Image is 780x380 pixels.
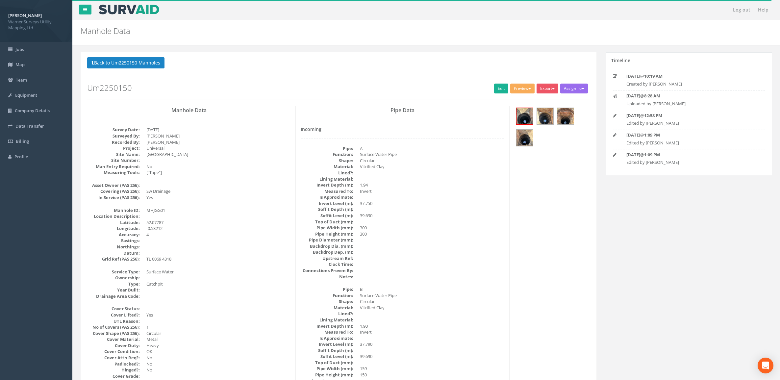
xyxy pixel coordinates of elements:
dd: [GEOGRAPHIC_DATA] [146,151,290,158]
strong: [DATE] [626,93,640,99]
dd: TL 0069 4318 [146,256,290,262]
dd: Vitrified Clay [360,164,504,170]
dt: Northings: [87,244,140,250]
dd: B [360,286,504,292]
dt: Is Approximate: [301,335,353,342]
dd: Circular [146,330,290,337]
dd: 1 [146,324,290,330]
dt: Site Number: [87,157,140,164]
dd: 39.690 [360,353,504,360]
dt: Function: [301,292,353,299]
strong: [DATE] [626,113,640,118]
dt: Invert Depth (m): [301,182,353,188]
dt: Longitude: [87,225,140,232]
p: @ [626,152,752,158]
dt: Recorded By: [87,139,140,145]
dt: Cover Condition: [87,348,140,355]
dt: UTL Reason: [87,318,140,324]
p: Edited by [PERSON_NAME] [626,120,752,126]
p: Edited by [PERSON_NAME] [626,159,752,165]
dt: Notes: [301,274,353,280]
dt: Pipe Height (mm): [301,231,353,237]
dd: [DATE] [146,127,290,133]
dt: Measuring Tools: [87,169,140,176]
dt: Top of Duct (mm): [301,219,353,225]
dd: No [146,367,290,373]
dt: Measured To: [301,329,353,335]
a: [PERSON_NAME] Warner Surveys Utility Mapping Ltd [8,11,64,31]
dt: Measured To: [301,188,353,194]
dt: Pipe Diameter (mm): [301,237,353,243]
dd: Heavy [146,342,290,349]
span: Company Details [15,108,50,114]
dd: A [360,145,504,152]
dt: Material: [301,305,353,311]
dt: Cover Attn Req?: [87,355,140,361]
dt: Lining Material: [301,176,353,182]
span: Equipment [15,92,37,98]
dt: Location Description: [87,213,140,219]
dt: Function: [301,151,353,158]
button: Assign To [560,84,588,93]
dd: Surface Water Pipe [360,151,504,158]
dd: No [146,355,290,361]
strong: 8:28 AM [644,93,660,99]
h3: Manhole Data [87,108,290,114]
dd: Yes [146,194,290,201]
dt: Lined?: [301,311,353,317]
a: Edit [494,84,508,93]
p: @ [626,93,752,99]
p: Uploaded by [PERSON_NAME] [626,101,752,107]
div: Open Intercom Messenger [758,358,773,373]
dt: Cover Material: [87,336,140,342]
dt: Surveyed By: [87,133,140,139]
span: Billing [16,138,29,144]
dt: Covering (PAS 256): [87,188,140,194]
dt: Hinged?: [87,367,140,373]
dd: No [146,361,290,367]
dt: Pipe Width (mm): [301,366,353,372]
dd: Circular [360,298,504,305]
dt: No of Covers (PAS 256): [87,324,140,330]
dt: Asset Owner (PAS 256): [87,182,140,189]
dt: Eastings: [87,238,140,244]
p: Edited by [PERSON_NAME] [626,140,752,146]
dt: Pipe: [301,145,353,152]
dd: Circular [360,158,504,164]
dd: 1.90 [360,323,504,329]
dd: -0.53212 [146,225,290,232]
dd: 150 [360,372,504,378]
p: Created by [PERSON_NAME] [626,81,752,87]
h2: Manhole Data [81,27,655,35]
button: Export [537,84,558,93]
dt: Backdrop Dia. (mm): [301,243,353,249]
span: Warner Surveys Utility Mapping Ltd [8,19,64,31]
dd: 159 [360,366,504,372]
dt: Material: [301,164,353,170]
dt: Upstream Ref: [301,255,353,262]
dt: Cover Shape (PAS 256): [87,330,140,337]
span: Data Transfer [15,123,44,129]
img: 95496360-c063-2ef1-a077-a748caf36b3b_7ab24e93-4914-8263-caf3-8a43a69c437e_thumb.jpg [516,130,533,146]
dd: Invert [360,329,504,335]
dd: MHJGG01 [146,207,290,214]
dt: Grid Ref (PAS 256): [87,256,140,262]
strong: 1:09 PM [644,152,660,158]
p: @ [626,132,752,138]
img: 95496360-c063-2ef1-a077-a748caf36b3b_a0993aac-c4fa-c14b-983a-7162929a47f6_thumb.jpg [557,108,574,124]
dt: Manhole ID: [87,207,140,214]
span: Jobs [15,46,24,52]
h5: Timeline [611,58,630,63]
strong: [DATE] [626,132,640,138]
dt: Accuracy: [87,232,140,238]
dd: Vitrified Clay [360,305,504,311]
strong: [DATE] [626,73,640,79]
h3: Pipe Data [301,108,504,114]
dt: Pipe Width (mm): [301,225,353,231]
strong: 10:19 AM [644,73,663,79]
dt: Connections Proven By: [301,267,353,274]
dd: 4 [146,232,290,238]
dt: Pipe Height (mm): [301,372,353,378]
dt: Invert Level (m): [301,341,353,347]
dd: 37.750 [360,200,504,207]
